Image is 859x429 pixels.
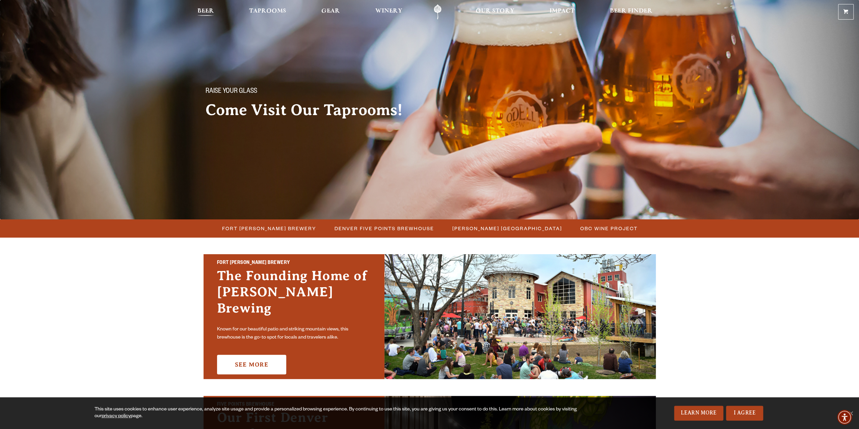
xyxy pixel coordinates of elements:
[95,406,590,420] div: This site uses cookies to enhance user experience, analyze site usage and provide a personalized ...
[245,4,291,20] a: Taprooms
[576,223,641,233] a: OBC Wine Project
[217,326,371,342] p: Known for our beautiful patio and striking mountain views, this brewhouse is the go-to spot for l...
[448,223,565,233] a: [PERSON_NAME] [GEOGRAPHIC_DATA]
[217,268,371,323] h3: The Founding Home of [PERSON_NAME] Brewing
[206,87,257,96] span: Raise your glass
[384,254,656,379] img: Fort Collins Brewery & Taproom'
[217,259,371,268] h2: Fort [PERSON_NAME] Brewery
[206,102,416,118] h2: Come Visit Our Taprooms!
[452,223,562,233] span: [PERSON_NAME] [GEOGRAPHIC_DATA]
[580,223,638,233] span: OBC Wine Project
[193,4,218,20] a: Beer
[375,8,402,14] span: Winery
[102,414,131,419] a: privacy policy
[218,223,320,233] a: Fort [PERSON_NAME] Brewery
[545,4,579,20] a: Impact
[217,355,286,374] a: See More
[197,8,214,14] span: Beer
[837,410,852,425] div: Accessibility Menu
[471,4,519,20] a: Our Story
[549,8,574,14] span: Impact
[610,8,652,14] span: Beer Finder
[317,4,344,20] a: Gear
[605,4,656,20] a: Beer Finder
[334,223,434,233] span: Denver Five Points Brewhouse
[330,223,437,233] a: Denver Five Points Brewhouse
[726,406,763,421] a: I Agree
[476,8,514,14] span: Our Story
[222,223,316,233] span: Fort [PERSON_NAME] Brewery
[249,8,286,14] span: Taprooms
[425,4,450,20] a: Odell Home
[371,4,407,20] a: Winery
[321,8,340,14] span: Gear
[674,406,724,421] a: Learn More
